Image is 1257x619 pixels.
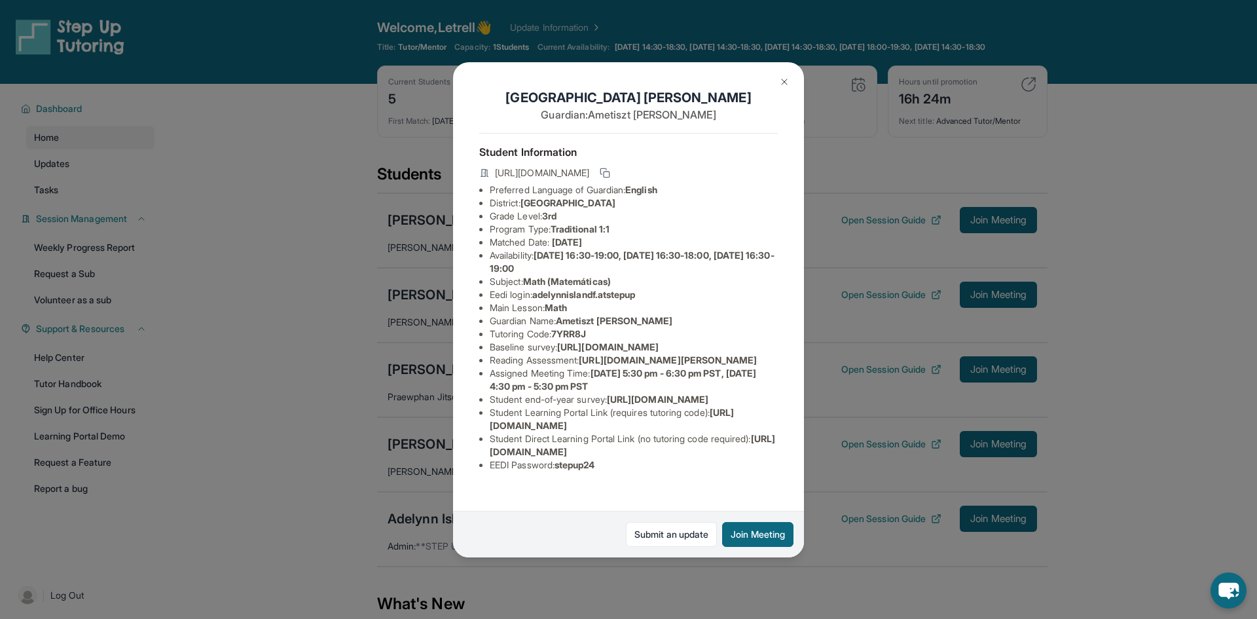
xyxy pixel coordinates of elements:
[490,367,756,392] span: [DATE] 5:30 pm - 6:30 pm PST, [DATE] 4:30 pm - 5:30 pm PST
[490,406,778,432] li: Student Learning Portal Link (requires tutoring code) :
[545,302,567,313] span: Math
[490,197,778,210] li: District:
[490,250,774,274] span: [DATE] 16:30-19:00, [DATE] 16:30-18:00, [DATE] 16:30-19:00
[542,210,556,221] span: 3rd
[625,184,657,195] span: English
[490,301,778,314] li: Main Lesson :
[557,341,659,352] span: [URL][DOMAIN_NAME]
[722,522,793,547] button: Join Meeting
[490,354,778,367] li: Reading Assessment :
[626,522,717,547] a: Submit an update
[551,223,610,234] span: Traditional 1:1
[490,314,778,328] li: Guardian Name :
[523,276,611,287] span: Math (Matemáticas)
[490,459,778,472] li: EEDI Password :
[490,275,778,288] li: Subject :
[490,367,778,393] li: Assigned Meeting Time :
[490,393,778,406] li: Student end-of-year survey :
[556,315,673,326] span: Ametiszt [PERSON_NAME]
[555,459,595,470] span: stepup24
[490,341,778,354] li: Baseline survey :
[495,166,589,179] span: [URL][DOMAIN_NAME]
[490,249,778,275] li: Availability:
[490,223,778,236] li: Program Type:
[490,236,778,249] li: Matched Date:
[490,328,778,341] li: Tutoring Code :
[490,432,778,459] li: Student Direct Learning Portal Link (no tutoring code required) :
[479,88,778,107] h1: [GEOGRAPHIC_DATA] [PERSON_NAME]
[552,236,582,248] span: [DATE]
[1211,572,1247,609] button: chat-button
[579,354,757,366] span: [URL][DOMAIN_NAME][PERSON_NAME]
[479,107,778,122] p: Guardian: Ametiszt [PERSON_NAME]
[490,210,778,223] li: Grade Level:
[779,77,790,87] img: Close Icon
[597,165,613,181] button: Copy link
[490,183,778,197] li: Preferred Language of Guardian:
[607,394,708,405] span: [URL][DOMAIN_NAME]
[551,328,586,339] span: 7YRR8J
[490,288,778,301] li: Eedi login :
[520,197,615,208] span: [GEOGRAPHIC_DATA]
[532,289,636,300] span: adelynnislandf.atstepup
[479,144,778,160] h4: Student Information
